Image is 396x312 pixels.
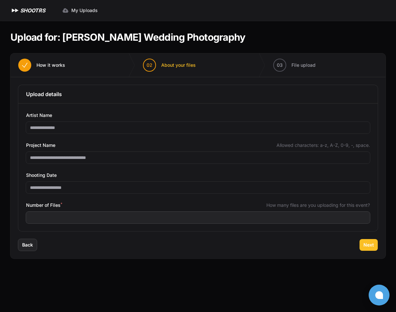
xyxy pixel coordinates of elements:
span: My Uploads [71,7,98,14]
span: Back [22,242,33,248]
h3: Upload details [26,90,370,98]
span: Allowed characters: a-z, A-Z, 0-9, -, space. [276,142,370,149]
button: Next [360,239,378,251]
button: 03 File upload [265,53,323,77]
a: SHOOTRS SHOOTRS [10,7,45,14]
button: Open chat window [369,285,389,305]
span: Shooting Date [26,171,57,179]
span: Number of Files [26,201,62,209]
span: How many files are you uploading for this event? [266,202,370,208]
span: 02 [147,62,152,68]
h1: Upload for: [PERSON_NAME] Wedding Photography [10,31,245,43]
span: File upload [291,62,316,68]
button: How it works [10,53,73,77]
span: How it works [36,62,65,68]
span: 03 [277,62,283,68]
span: Project Name [26,141,55,149]
button: Back [18,239,37,251]
span: Next [363,242,374,248]
a: My Uploads [58,5,102,16]
span: Artist Name [26,111,52,119]
button: 02 About your files [135,53,204,77]
span: About your files [161,62,196,68]
img: SHOOTRS [10,7,20,14]
h1: SHOOTRS [20,7,45,14]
